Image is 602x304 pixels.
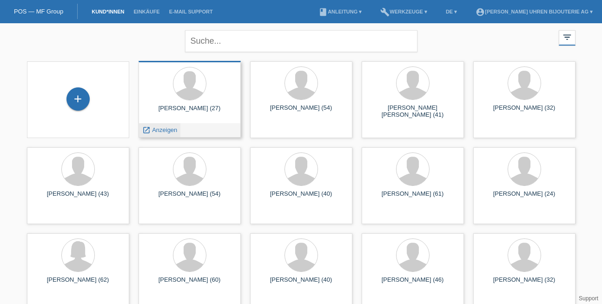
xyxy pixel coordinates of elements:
[142,126,151,134] i: launch
[314,9,366,14] a: bookAnleitung ▾
[258,104,345,119] div: [PERSON_NAME] (54)
[471,9,597,14] a: account_circle[PERSON_NAME] Uhren Bijouterie AG ▾
[258,190,345,205] div: [PERSON_NAME] (40)
[185,30,417,52] input: Suche...
[87,9,129,14] a: Kund*innen
[165,9,218,14] a: E-Mail Support
[441,9,462,14] a: DE ▾
[142,126,178,133] a: launch Anzeigen
[318,7,328,17] i: book
[369,276,456,291] div: [PERSON_NAME] (46)
[562,32,572,42] i: filter_list
[67,91,89,107] div: Kund*in hinzufügen
[34,190,122,205] div: [PERSON_NAME] (43)
[380,7,390,17] i: build
[34,276,122,291] div: [PERSON_NAME] (62)
[481,276,568,291] div: [PERSON_NAME] (32)
[481,104,568,119] div: [PERSON_NAME] (32)
[14,8,63,15] a: POS — MF Group
[258,276,345,291] div: [PERSON_NAME] (40)
[152,126,177,133] span: Anzeigen
[376,9,432,14] a: buildWerkzeuge ▾
[579,295,598,302] a: Support
[369,190,456,205] div: [PERSON_NAME] (61)
[146,276,233,291] div: [PERSON_NAME] (60)
[481,190,568,205] div: [PERSON_NAME] (24)
[146,105,233,119] div: [PERSON_NAME] (27)
[476,7,485,17] i: account_circle
[146,190,233,205] div: [PERSON_NAME] (54)
[129,9,164,14] a: Einkäufe
[369,104,456,119] div: [PERSON_NAME] [PERSON_NAME] (41)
